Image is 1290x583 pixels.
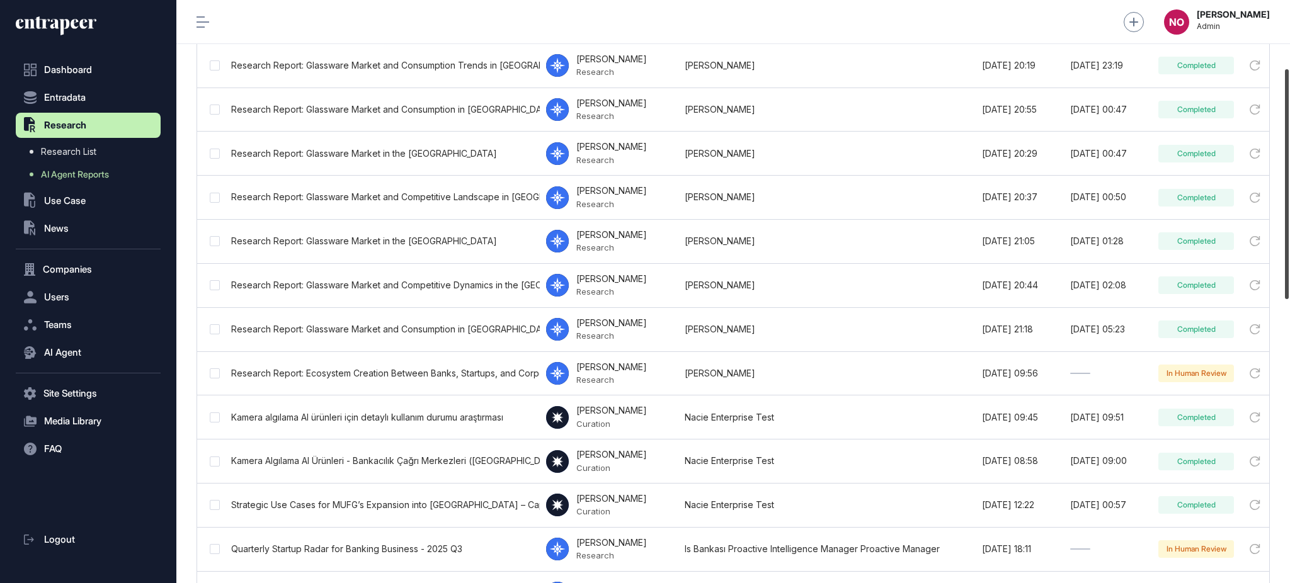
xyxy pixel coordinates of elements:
div: [PERSON_NAME] [576,274,647,284]
div: [DATE] 00:50 [1070,192,1146,202]
a: [PERSON_NAME] [685,148,755,159]
button: Site Settings [16,381,161,406]
div: In Human Review [1158,540,1234,558]
span: Users [44,292,69,302]
div: [PERSON_NAME] [576,362,647,372]
a: [PERSON_NAME] [685,60,755,71]
span: Logout [44,535,75,545]
div: [DATE] 09:45 [982,412,1058,422]
div: Completed [1158,496,1234,514]
div: Curation [576,463,647,473]
div: [DATE] 21:05 [982,236,1058,246]
div: Research Report: Glassware Market in the [GEOGRAPHIC_DATA] [231,149,534,159]
button: Media Library [16,409,161,434]
div: Completed [1158,320,1234,338]
div: Research Report: Glassware Market and Competitive Landscape in [GEOGRAPHIC_DATA] [231,192,534,202]
div: Completed [1158,145,1234,162]
span: AI Agent [44,348,81,358]
div: Research Report: Glassware Market in the [GEOGRAPHIC_DATA] [231,236,534,246]
div: [PERSON_NAME] [576,230,647,240]
div: Completed [1158,276,1234,294]
a: Nacie Enterprise Test [685,455,774,466]
div: [DATE] 02:08 [1070,280,1146,290]
span: Companies [43,264,92,275]
div: Research [576,242,647,252]
span: Admin [1197,22,1270,31]
a: Dashboard [16,57,161,82]
span: AI Agent Reports [41,169,109,179]
div: Kamera algılama AI ürünleri için detaylı kullanım durumu araştırması [231,412,534,422]
div: [DATE] 20:55 [982,105,1058,115]
div: Research [576,67,647,77]
a: [PERSON_NAME] [685,104,755,115]
span: Entradata [44,93,86,103]
div: [PERSON_NAME] [576,450,647,460]
div: [DATE] 20:37 [982,192,1058,202]
div: [DATE] 05:23 [1070,324,1146,334]
span: Site Settings [43,388,97,399]
div: [DATE] 00:57 [1070,500,1146,510]
div: In Human Review [1158,365,1234,382]
a: Nacie Enterprise Test [685,499,774,510]
div: [DATE] 12:22 [982,500,1058,510]
div: [PERSON_NAME] [576,405,647,416]
div: [DATE] 00:47 [1070,149,1146,159]
button: Users [16,285,161,310]
a: [PERSON_NAME] [685,191,755,202]
a: [PERSON_NAME] [685,368,755,378]
a: AI Agent Reports [22,163,161,186]
div: [PERSON_NAME] [576,98,647,108]
div: [DATE] 09:51 [1070,412,1146,422]
div: Completed [1158,232,1234,250]
span: Media Library [44,416,101,426]
div: Kamera Algılama AI Ürünleri - Bankacılık Çağrı Merkezleri ([GEOGRAPHIC_DATA]) [231,456,534,466]
a: [PERSON_NAME] [685,324,755,334]
div: Research [576,331,647,341]
div: Completed [1158,189,1234,207]
div: Research [576,199,647,209]
div: Research Report: Glassware Market and Consumption Trends in [GEOGRAPHIC_DATA] [231,60,534,71]
button: FAQ [16,436,161,461]
button: Companies [16,257,161,282]
button: Teams [16,312,161,337]
div: Completed [1158,453,1234,470]
a: Research List [22,140,161,163]
button: News [16,216,161,241]
div: Research [576,375,647,385]
div: Curation [576,419,647,429]
a: Logout [16,527,161,552]
div: Research Report: Glassware Market and Competitive Dynamics in the [GEOGRAPHIC_DATA] [231,280,534,290]
div: [DATE] 21:18 [982,324,1058,334]
div: Strategic Use Cases for MUFG’s Expansion into [GEOGRAPHIC_DATA] – Capital Markets and Opportunity... [231,500,534,510]
div: [PERSON_NAME] [576,318,647,328]
div: [DATE] 00:47 [1070,105,1146,115]
div: [PERSON_NAME] [576,186,647,196]
span: News [44,224,69,234]
div: [DATE] 20:44 [982,280,1058,290]
div: Research Report: Glassware Market and Consumption in [GEOGRAPHIC_DATA] [231,105,534,115]
a: Is Bankası Proactive Intelligence Manager Proactive Manager [685,543,940,554]
div: Research Report: Ecosystem Creation Between Banks, Startups, and Corporates [231,368,534,378]
button: Research [16,113,161,138]
span: FAQ [44,444,62,454]
div: Completed [1158,101,1234,118]
div: [DATE] 20:19 [982,60,1058,71]
div: [DATE] 08:58 [982,456,1058,466]
div: Curation [576,506,647,516]
div: Completed [1158,57,1234,74]
span: Research List [41,147,96,157]
div: Research [576,155,647,165]
button: AI Agent [16,340,161,365]
div: Research [576,111,647,121]
div: [DATE] 23:19 [1070,60,1146,71]
div: [DATE] 09:00 [1070,456,1146,466]
div: Quarterly Startup Radar for Banking Business - 2025 Q3 [231,544,534,554]
div: [DATE] 20:29 [982,149,1058,159]
a: [PERSON_NAME] [685,235,755,246]
div: [PERSON_NAME] [576,54,647,64]
strong: [PERSON_NAME] [1197,9,1270,20]
span: Dashboard [44,65,92,75]
button: NO [1164,9,1189,35]
span: Teams [44,320,72,330]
